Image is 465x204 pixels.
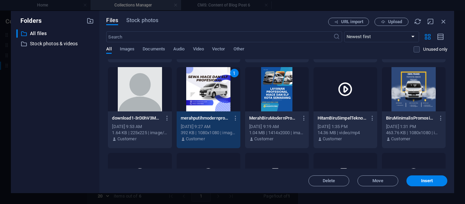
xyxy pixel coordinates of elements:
[173,45,185,54] span: Audio
[386,115,435,121] p: BiruMinimalisPromosiSewaMobilInstagramPost-_HAWo1EDbtOZ2KJbdV_B8A.png
[386,124,442,130] div: [DATE] 1:31 PM
[120,45,135,54] span: Images
[143,45,165,54] span: Documents
[249,115,299,121] p: MerahBiruModernPromosiBengkelmobilFlyer--X35YPnAj5c5vbKfRdscVw.png
[372,179,383,183] span: Move
[374,18,408,26] button: Upload
[112,115,161,121] p: download1-3rD0hV3MsKq5n8LeNa2WWQ.png
[249,130,305,136] div: 1.04 MB | 1414x2000 | image/png
[16,40,94,48] div: Stock photos & videos
[323,179,335,183] span: Delete
[341,20,363,24] span: URL import
[328,18,369,26] button: URL import
[249,124,305,130] div: [DATE] 9:19 AM
[126,16,158,25] span: Stock photos
[181,115,230,121] p: merahputihmodernpromosijualbelimobilinstagrampost-p2EZgTPW8BfLFwS4-zDE0g.png
[186,136,205,142] p: Customer
[388,20,402,24] span: Upload
[386,130,442,136] div: 463.76 KB | 1080x1080 | image/png
[423,46,447,52] p: Displays only files that are not in use on the website. Files added during this session can still...
[406,175,447,186] button: Insert
[106,31,333,42] input: Search
[112,130,167,136] div: 1.64 KB | 225x225 | image/png
[234,45,244,54] span: Other
[30,30,82,37] p: All files
[106,16,118,25] span: Files
[323,136,342,142] p: Customer
[212,45,225,54] span: Vector
[391,136,410,142] p: Customer
[308,175,349,186] button: Delete
[16,16,42,25] p: Folders
[254,136,273,142] p: Customer
[16,29,18,38] div: ​
[414,18,421,25] i: Reload
[440,18,447,25] i: Close
[230,69,239,77] div: 1
[318,115,367,121] p: HitamBiruSimpelTeknologiDigitalVideo-ozw-u8jeHMufKYfkbj6EHg.mp4
[86,17,94,25] i: Create new folder
[357,175,398,186] button: Move
[427,18,434,25] i: Minimize
[318,124,373,130] div: [DATE] 1:35 PM
[318,130,373,136] div: 14.36 MB | video/mp4
[117,136,137,142] p: Customer
[193,45,204,54] span: Video
[181,124,236,130] div: [DATE] 9:27 AM
[421,179,433,183] span: Insert
[106,45,111,54] span: All
[112,124,167,130] div: [DATE] 9:53 AM
[30,40,82,48] p: Stock photos & videos
[181,130,236,136] div: 392 KB | 1080x1080 | image/png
